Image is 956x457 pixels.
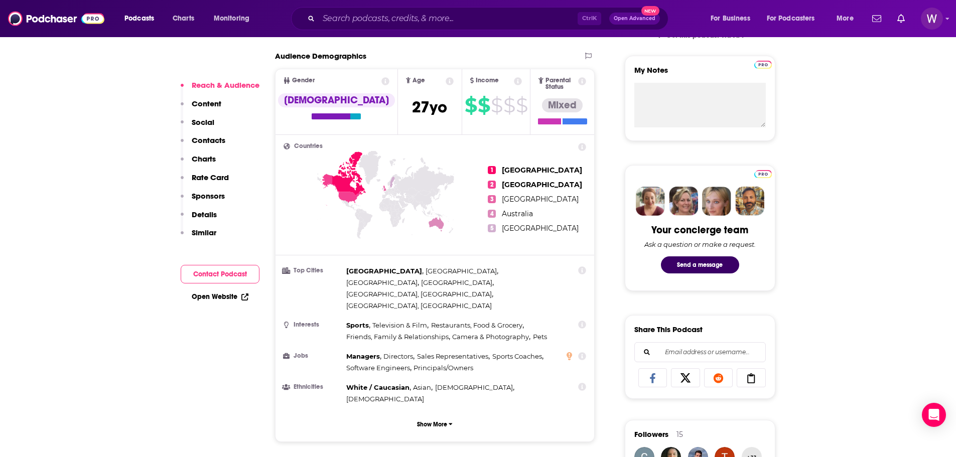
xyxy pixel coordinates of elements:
[431,320,524,331] span: ,
[545,77,577,90] span: Parental Status
[181,228,216,246] button: Similar
[578,12,601,25] span: Ctrl K
[301,7,678,30] div: Search podcasts, credits, & more...
[754,169,772,178] a: Pro website
[346,333,449,341] span: Friends, Family & Relationships
[641,6,659,16] span: New
[754,170,772,178] img: Podchaser Pro
[275,51,366,61] h2: Audience Demographics
[192,173,229,182] p: Rate Card
[346,352,380,360] span: Managers
[488,181,496,189] span: 2
[921,8,943,30] span: Logged in as williammwhite
[502,180,582,189] span: [GEOGRAPHIC_DATA]
[383,352,413,360] span: Directors
[192,135,225,145] p: Contacts
[417,421,447,428] p: Show More
[426,265,498,277] span: ,
[671,368,700,387] a: Share on X/Twitter
[431,321,522,329] span: Restaurants, Food & Grocery
[922,403,946,427] div: Open Intercom Messenger
[192,210,217,219] p: Details
[192,117,214,127] p: Social
[435,383,513,391] span: [DEMOGRAPHIC_DATA]
[413,77,425,84] span: Age
[830,11,866,27] button: open menu
[465,97,477,113] span: $
[435,382,514,393] span: ,
[452,331,530,343] span: ,
[346,265,424,277] span: ,
[346,362,412,374] span: ,
[166,11,200,27] a: Charts
[383,351,415,362] span: ,
[346,267,422,275] span: [GEOGRAPHIC_DATA]
[284,353,342,359] h3: Jobs
[181,80,259,99] button: Reach & Audience
[173,12,194,26] span: Charts
[634,325,703,334] h3: Share This Podcast
[346,351,381,362] span: ,
[492,352,542,360] span: Sports Coaches
[893,10,909,27] a: Show notifications dropdown
[181,210,217,228] button: Details
[636,187,665,216] img: Sydney Profile
[346,320,370,331] span: ,
[346,301,492,310] span: [GEOGRAPHIC_DATA], [GEOGRAPHIC_DATA]
[921,8,943,30] button: Show profile menu
[421,277,494,288] span: ,
[452,333,529,341] span: Camera & Photography
[492,351,543,362] span: ,
[644,240,756,248] div: Ask a question or make a request.
[502,209,533,218] span: Australia
[292,77,315,84] span: Gender
[8,9,104,28] img: Podchaser - Follow, Share and Rate Podcasts
[476,77,499,84] span: Income
[651,224,748,236] div: Your concierge team
[502,166,582,175] span: [GEOGRAPHIC_DATA]
[278,93,395,107] div: [DEMOGRAPHIC_DATA]
[319,11,578,27] input: Search podcasts, credits, & more...
[192,80,259,90] p: Reach & Audience
[192,228,216,237] p: Similar
[704,368,733,387] a: Share on Reddit
[346,278,418,286] span: [GEOGRAPHIC_DATA]
[284,384,342,390] h3: Ethnicities
[214,12,249,26] span: Monitoring
[346,290,492,298] span: [GEOGRAPHIC_DATA], [GEOGRAPHIC_DATA]
[643,343,757,362] input: Email address or username...
[346,331,450,343] span: ,
[181,173,229,191] button: Rate Card
[661,256,739,273] button: Send a message
[192,191,225,201] p: Sponsors
[634,342,766,362] div: Search followers
[760,11,830,27] button: open menu
[346,364,410,372] span: Software Engineers
[638,368,667,387] a: Share on Facebook
[503,97,515,113] span: $
[346,383,409,391] span: White / Caucasian
[181,117,214,136] button: Social
[372,321,427,329] span: Television & Film
[346,288,493,300] span: ,
[704,11,763,27] button: open menu
[488,195,496,203] span: 3
[346,395,424,403] span: [DEMOGRAPHIC_DATA]
[921,8,943,30] img: User Profile
[372,320,429,331] span: ,
[491,97,502,113] span: $
[669,187,698,216] img: Barbara Profile
[609,13,660,25] button: Open AdvancedNew
[754,61,772,69] img: Podchaser Pro
[192,154,216,164] p: Charts
[181,154,216,173] button: Charts
[181,265,259,283] button: Contact Podcast
[614,16,655,21] span: Open Advanced
[124,12,154,26] span: Podcasts
[542,98,583,112] div: Mixed
[488,224,496,232] span: 5
[294,143,323,149] span: Countries
[702,187,731,216] img: Jules Profile
[412,97,447,117] span: 27 yo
